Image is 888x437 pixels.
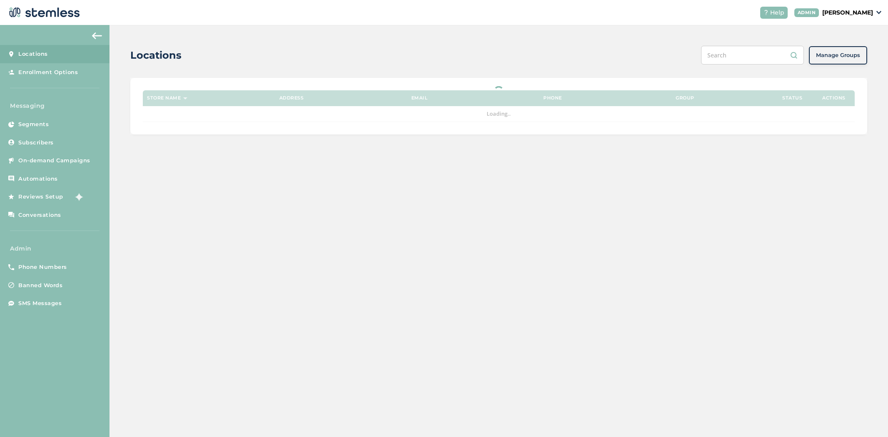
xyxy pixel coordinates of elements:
span: Locations [18,50,48,58]
button: Manage Groups [809,46,867,65]
span: Enrollment Options [18,68,78,77]
span: Automations [18,175,58,183]
img: icon-arrow-back-accent-c549486e.svg [92,32,102,39]
h2: Locations [130,48,182,63]
span: Phone Numbers [18,263,67,271]
img: icon-help-white-03924b79.svg [764,10,769,15]
img: logo-dark-0685b13c.svg [7,4,80,21]
span: Subscribers [18,139,54,147]
span: Segments [18,120,49,129]
span: Banned Words [18,281,62,290]
div: ADMIN [794,8,819,17]
span: On-demand Campaigns [18,156,90,165]
iframe: Chat Widget [846,397,888,437]
span: Reviews Setup [18,193,63,201]
span: Help [770,8,784,17]
span: SMS Messages [18,299,62,308]
input: Search [701,46,804,65]
span: Manage Groups [816,51,860,60]
img: glitter-stars-b7820f95.gif [70,189,86,205]
span: Conversations [18,211,61,219]
p: [PERSON_NAME] [822,8,873,17]
img: icon_down-arrow-small-66adaf34.svg [876,11,881,14]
